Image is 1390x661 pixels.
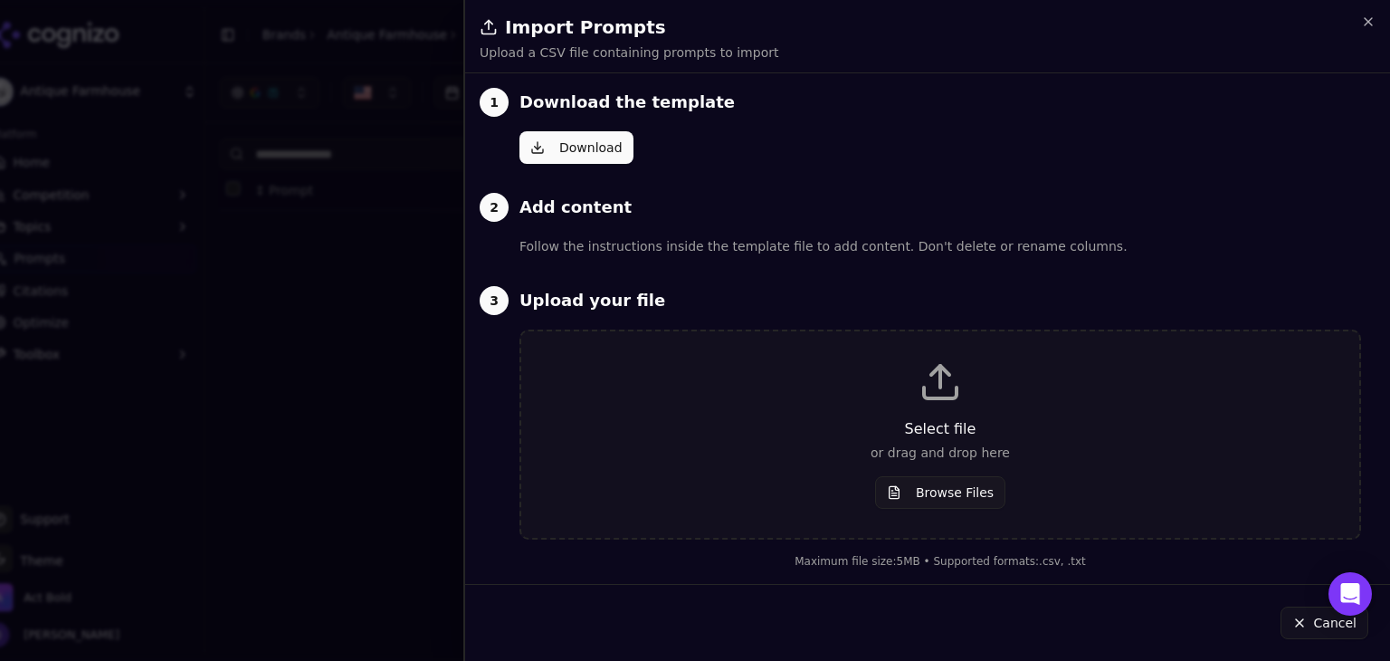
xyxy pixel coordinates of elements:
h2: Import Prompts [480,14,1376,40]
p: Upload a CSV file containing prompts to import [480,43,778,62]
h3: Upload your file [519,288,665,313]
p: Select file [550,418,1330,440]
button: Cancel [1281,607,1368,639]
div: Maximum file size: 5 MB • Supported formats: .csv, .txt [519,554,1361,569]
p: Follow the instructions inside the template file to add content. Don't delete or rename columns. [519,236,1361,257]
p: or drag and drop here [550,444,1330,462]
button: Download [519,131,633,164]
h3: Add content [519,195,632,220]
div: 1 [480,88,509,117]
button: Browse Files [875,476,1005,509]
h3: Download the template [519,90,735,115]
div: 2 [480,193,509,222]
div: 3 [480,286,509,315]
